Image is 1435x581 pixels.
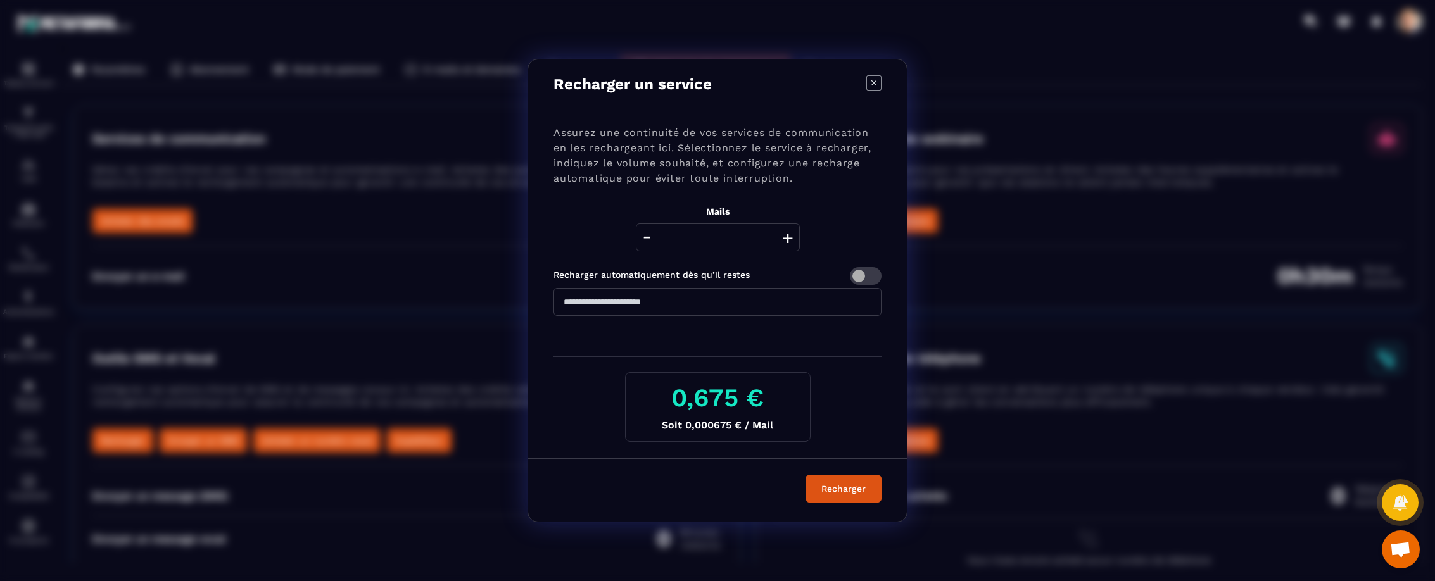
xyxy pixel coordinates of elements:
[553,125,882,186] p: Assurez une continuité de vos services de communication en les rechargeant ici. Sélectionnez le s...
[706,206,730,216] label: Mails
[636,383,800,413] h3: 0,675 €
[639,223,655,251] button: -
[636,419,800,431] p: Soit 0,000675 € / Mail
[814,482,873,495] div: Recharger
[806,475,882,503] button: Recharger
[553,270,750,280] label: Recharger automatiquement dès qu’il restes
[779,223,797,251] button: +
[553,75,712,93] p: Recharger un service
[1382,530,1420,568] a: Ouvrir le chat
